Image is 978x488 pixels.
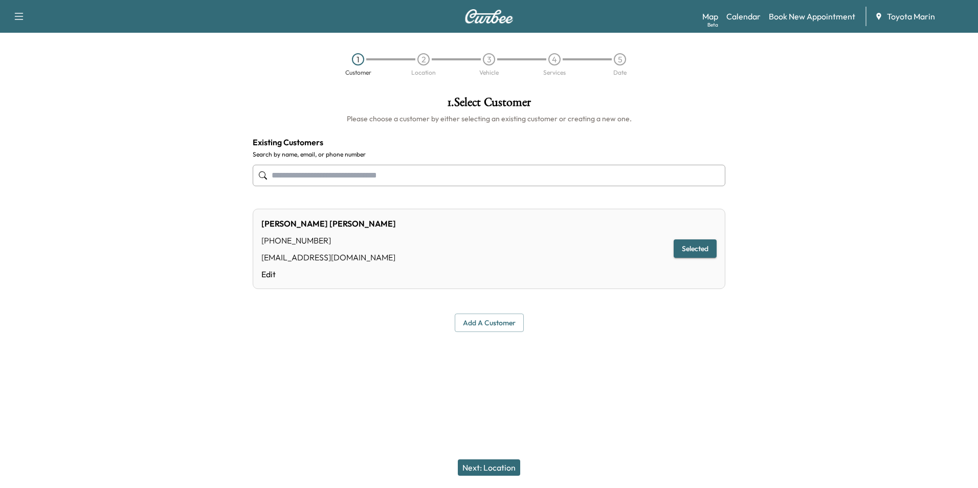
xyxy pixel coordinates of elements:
div: Location [411,70,436,76]
span: Toyota Marin [887,10,935,23]
a: Book New Appointment [769,10,855,23]
div: 3 [483,53,495,65]
div: 2 [417,53,430,65]
img: Curbee Logo [464,9,514,24]
div: Vehicle [479,70,499,76]
a: Calendar [726,10,761,23]
div: 5 [614,53,626,65]
div: [PERSON_NAME] [PERSON_NAME] [261,217,396,230]
h1: 1 . Select Customer [253,96,725,114]
button: Add a customer [455,314,524,332]
h6: Please choose a customer by either selecting an existing customer or creating a new one. [253,114,725,124]
a: Edit [261,268,396,280]
div: 4 [548,53,561,65]
div: 1 [352,53,364,65]
label: Search by name, email, or phone number [253,150,725,159]
div: Services [543,70,566,76]
div: [EMAIL_ADDRESS][DOMAIN_NAME] [261,251,396,263]
h4: Existing Customers [253,136,725,148]
button: Selected [674,239,717,258]
a: MapBeta [702,10,718,23]
div: Beta [707,21,718,29]
div: [PHONE_NUMBER] [261,234,396,247]
div: Date [613,70,627,76]
button: Next: Location [458,459,520,476]
div: Customer [345,70,371,76]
